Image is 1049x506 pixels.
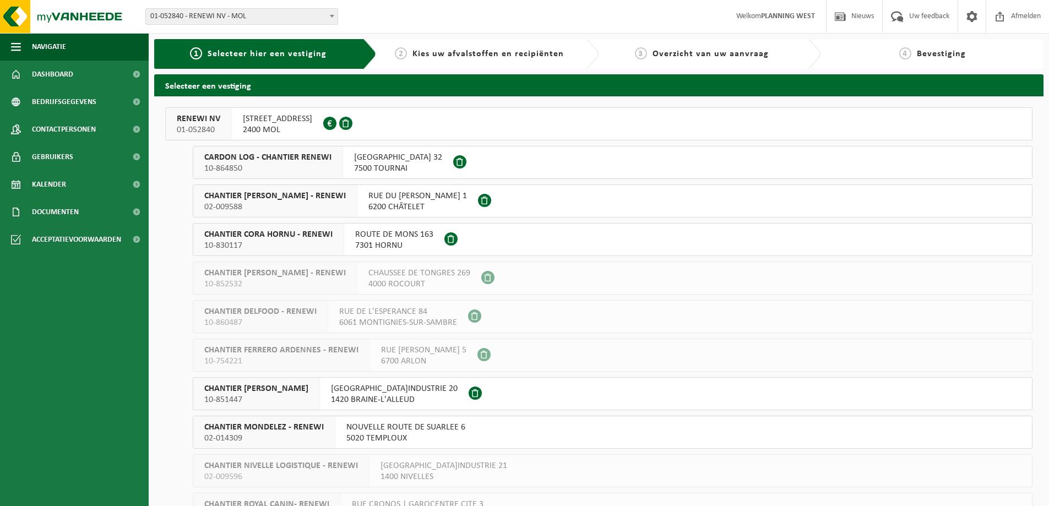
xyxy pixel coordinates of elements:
[204,471,358,482] span: 02-009596
[331,394,458,405] span: 1420 BRAINE-L'ALLEUD
[204,306,317,317] span: CHANTIER DELFOOD - RENEWI
[204,394,308,405] span: 10-851447
[193,184,1032,217] button: CHANTIER [PERSON_NAME] - RENEWI 02-009588 RUE DU [PERSON_NAME] 16200 CHÂTELET
[204,240,333,251] span: 10-830117
[32,143,73,171] span: Gebruikers
[346,422,465,433] span: NOUVELLE ROUTE DE SUARLEE 6
[331,383,458,394] span: [GEOGRAPHIC_DATA]INDUSTRIE 20
[761,12,815,20] strong: PLANNING WEST
[204,152,331,163] span: CARDON LOG - CHANTIER RENEWI
[368,202,467,213] span: 6200 CHÂTELET
[346,433,465,444] span: 5020 TEMPLOUX
[204,279,346,290] span: 10-852532
[177,113,220,124] span: RENEWI NV
[190,47,202,59] span: 1
[193,416,1032,449] button: CHANTIER MONDELEZ - RENEWI 02-014309 NOUVELLE ROUTE DE SUARLEE 65020 TEMPLOUX
[204,433,324,444] span: 02-014309
[32,88,96,116] span: Bedrijfsgegevens
[32,61,73,88] span: Dashboard
[204,202,346,213] span: 02-009588
[381,460,507,471] span: [GEOGRAPHIC_DATA]INDUSTRIE 21
[177,124,220,135] span: 01-052840
[368,191,467,202] span: RUE DU [PERSON_NAME] 1
[204,317,317,328] span: 10-860487
[204,191,346,202] span: CHANTIER [PERSON_NAME] - RENEWI
[208,50,327,58] span: Selecteer hier een vestiging
[193,146,1032,179] button: CARDON LOG - CHANTIER RENEWI 10-864850 [GEOGRAPHIC_DATA] 327500 TOURNAI
[193,223,1032,256] button: CHANTIER CORA HORNU - RENEWI 10-830117 ROUTE DE MONS 1637301 HORNU
[32,33,66,61] span: Navigatie
[395,47,407,59] span: 2
[204,422,324,433] span: CHANTIER MONDELEZ - RENEWI
[165,107,1032,140] button: RENEWI NV 01-052840 [STREET_ADDRESS]2400 MOL
[243,113,312,124] span: [STREET_ADDRESS]
[32,198,79,226] span: Documenten
[339,306,457,317] span: RUE DE L'ESPERANCE 84
[243,124,312,135] span: 2400 MOL
[204,356,358,367] span: 10-754221
[917,50,966,58] span: Bevestiging
[635,47,647,59] span: 3
[368,279,470,290] span: 4000 ROCOURT
[381,345,466,356] span: RUE [PERSON_NAME] 5
[354,163,442,174] span: 7500 TOURNAI
[381,356,466,367] span: 6700 ARLON
[145,8,338,25] span: 01-052840 - RENEWI NV - MOL
[204,229,333,240] span: CHANTIER CORA HORNU - RENEWI
[899,47,911,59] span: 4
[412,50,564,58] span: Kies uw afvalstoffen en recipiënten
[204,268,346,279] span: CHANTIER [PERSON_NAME] - RENEWI
[193,377,1032,410] button: CHANTIER [PERSON_NAME] 10-851447 [GEOGRAPHIC_DATA]INDUSTRIE 201420 BRAINE-L'ALLEUD
[32,116,96,143] span: Contactpersonen
[368,268,470,279] span: CHAUSSEE DE TONGRES 269
[381,471,507,482] span: 1400 NIVELLES
[354,152,442,163] span: [GEOGRAPHIC_DATA] 32
[355,240,433,251] span: 7301 HORNU
[154,74,1043,96] h2: Selecteer een vestiging
[204,345,358,356] span: CHANTIER FERRERO ARDENNES - RENEWI
[32,171,66,198] span: Kalender
[204,163,331,174] span: 10-864850
[32,226,121,253] span: Acceptatievoorwaarden
[204,383,308,394] span: CHANTIER [PERSON_NAME]
[204,460,358,471] span: CHANTIER NIVELLE LOGISTIQUE - RENEWI
[355,229,433,240] span: ROUTE DE MONS 163
[339,317,457,328] span: 6061 MONTIGNIES-SUR-SAMBRE
[146,9,338,24] span: 01-052840 - RENEWI NV - MOL
[653,50,769,58] span: Overzicht van uw aanvraag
